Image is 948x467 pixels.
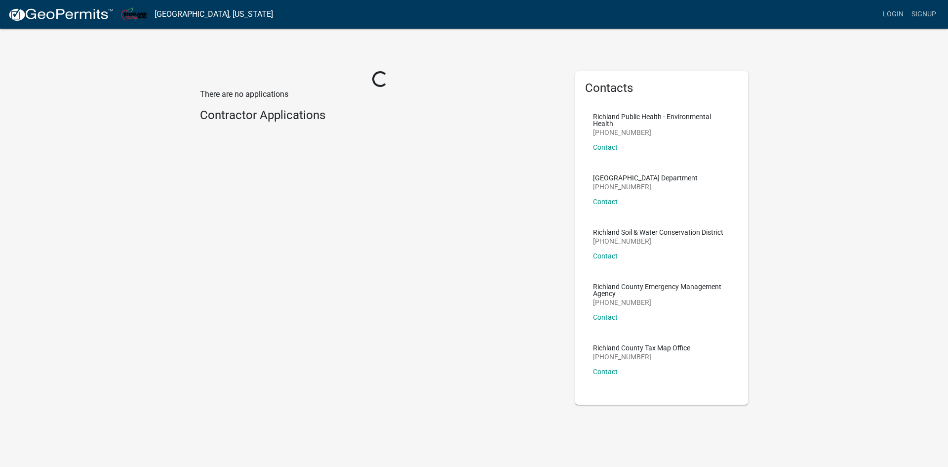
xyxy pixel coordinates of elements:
[200,108,560,123] h4: Contractor Applications
[879,5,908,24] a: Login
[908,5,940,24] a: Signup
[593,344,690,351] p: Richland County Tax Map Office
[200,88,560,100] p: There are no applications
[593,183,698,190] p: [PHONE_NUMBER]
[593,143,618,151] a: Contact
[593,313,618,321] a: Contact
[593,113,730,127] p: Richland Public Health - Environmental Health
[585,81,738,95] h5: Contacts
[593,283,730,297] p: Richland County Emergency Management Agency
[593,174,698,181] p: [GEOGRAPHIC_DATA] Department
[593,229,723,236] p: Richland Soil & Water Conservation District
[593,353,690,360] p: [PHONE_NUMBER]
[593,129,730,136] p: [PHONE_NUMBER]
[593,368,618,376] a: Contact
[593,238,723,245] p: [PHONE_NUMBER]
[121,7,147,21] img: Richland County, Ohio
[593,198,618,206] a: Contact
[155,6,273,23] a: [GEOGRAPHIC_DATA], [US_STATE]
[593,299,730,306] p: [PHONE_NUMBER]
[200,108,560,127] wm-workflow-list-section: Contractor Applications
[593,252,618,260] a: Contact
